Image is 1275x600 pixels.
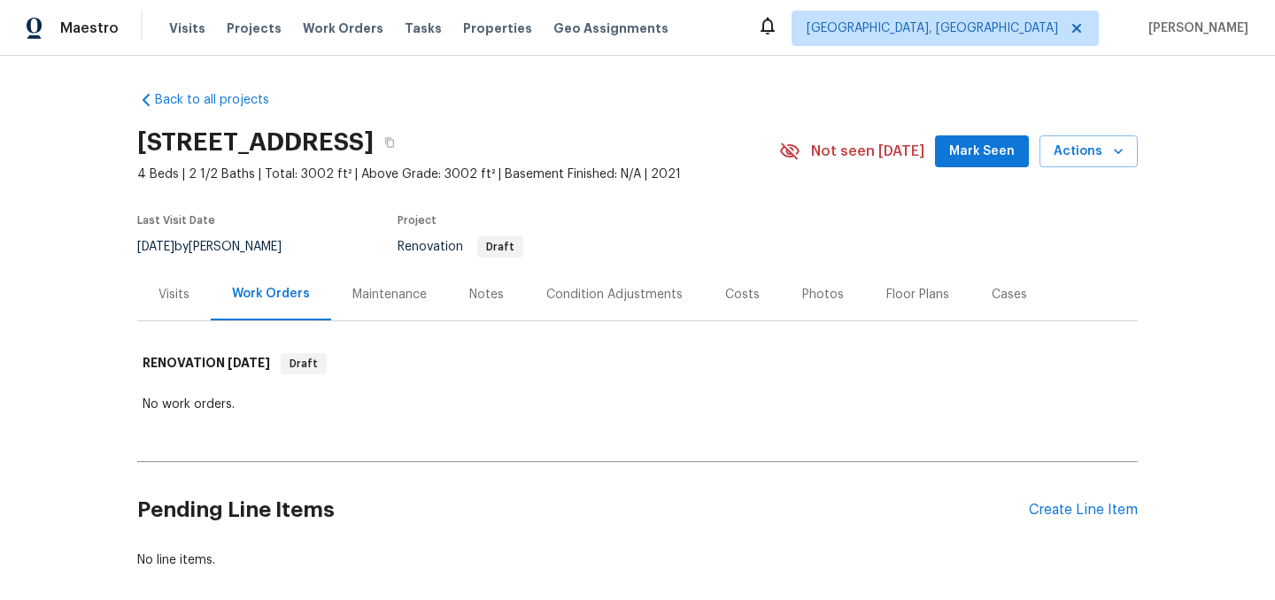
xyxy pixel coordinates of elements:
[137,469,1029,551] h2: Pending Line Items
[405,22,442,35] span: Tasks
[137,165,779,183] span: 4 Beds | 2 1/2 Baths | Total: 3002 ft² | Above Grade: 3002 ft² | Basement Finished: N/A | 2021
[949,141,1015,163] span: Mark Seen
[463,19,532,37] span: Properties
[232,285,310,303] div: Work Orders
[1029,502,1138,519] div: Create Line Item
[60,19,119,37] span: Maestro
[137,215,215,226] span: Last Visit Date
[282,355,325,373] span: Draft
[137,241,174,253] span: [DATE]
[546,286,683,304] div: Condition Adjustments
[469,286,504,304] div: Notes
[1141,19,1248,37] span: [PERSON_NAME]
[137,335,1138,392] div: RENOVATION [DATE]Draft
[811,142,924,160] span: Not seen [DATE]
[143,353,270,374] h6: RENOVATION
[886,286,949,304] div: Floor Plans
[374,127,406,158] button: Copy Address
[553,19,668,37] span: Geo Assignments
[352,286,427,304] div: Maintenance
[1039,135,1138,168] button: Actions
[169,19,205,37] span: Visits
[227,19,282,37] span: Projects
[725,286,760,304] div: Costs
[398,241,523,253] span: Renovation
[1054,141,1124,163] span: Actions
[137,134,374,151] h2: [STREET_ADDRESS]
[807,19,1058,37] span: [GEOGRAPHIC_DATA], [GEOGRAPHIC_DATA]
[802,286,844,304] div: Photos
[303,19,383,37] span: Work Orders
[228,357,270,369] span: [DATE]
[137,91,307,109] a: Back to all projects
[137,236,303,258] div: by [PERSON_NAME]
[137,551,1138,569] div: No line items.
[479,242,522,252] span: Draft
[398,215,437,226] span: Project
[143,396,1132,413] div: No work orders.
[158,286,189,304] div: Visits
[935,135,1029,168] button: Mark Seen
[992,286,1027,304] div: Cases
